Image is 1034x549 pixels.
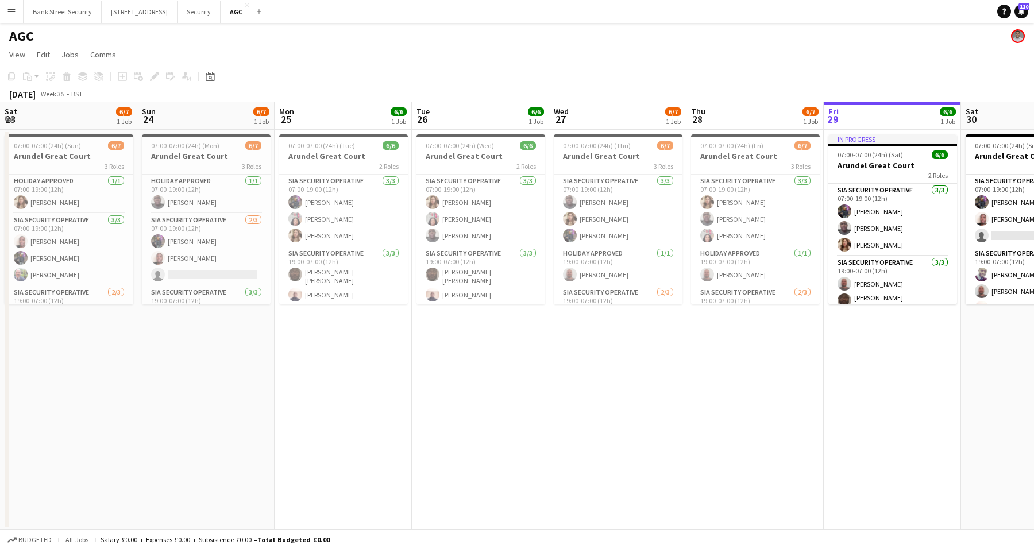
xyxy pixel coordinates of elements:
button: Security [178,1,221,23]
span: 07:00-07:00 (24h) (Tue) [288,141,355,150]
span: Wed [554,106,569,117]
span: 6/7 [108,141,124,150]
div: In progress [828,134,957,144]
span: 28 [689,113,705,126]
app-job-card: 07:00-07:00 (24h) (Fri)6/7Arundel Great Court3 RolesSIA Security Operative3/307:00-19:00 (12h)[PE... [691,134,820,304]
h3: Arundel Great Court [691,151,820,161]
app-card-role: Holiday Approved1/107:00-19:00 (12h)[PERSON_NAME] [142,175,271,214]
button: Budgeted [6,533,53,546]
span: 07:00-07:00 (24h) (Sat) [838,150,903,159]
span: Week 35 [38,90,67,98]
div: [DATE] [9,88,36,100]
span: 3 Roles [105,162,124,171]
a: Jobs [57,47,83,62]
div: 1 Job [666,117,681,126]
app-job-card: 07:00-07:00 (24h) (Sun)6/7Arundel Great Court3 RolesHoliday Approved1/107:00-19:00 (12h)[PERSON_N... [5,134,133,304]
span: 07:00-07:00 (24h) (Fri) [700,141,763,150]
div: 1 Job [803,117,818,126]
app-card-role: Holiday Approved1/119:00-07:00 (12h)[PERSON_NAME] [554,247,682,286]
span: 25 [277,113,294,126]
button: Bank Street Security [24,1,102,23]
div: 1 Job [528,117,543,126]
span: Total Budgeted £0.00 [257,535,330,544]
app-card-role: SIA Security Operative3/307:00-19:00 (12h)[PERSON_NAME][PERSON_NAME][PERSON_NAME] [691,175,820,247]
app-job-card: 07:00-07:00 (24h) (Wed)6/6Arundel Great Court2 RolesSIA Security Operative3/307:00-19:00 (12h)[PE... [416,134,545,304]
span: View [9,49,25,60]
span: 24 [140,113,156,126]
div: Salary £0.00 + Expenses £0.00 + Subsistence £0.00 = [101,535,330,544]
app-card-role: SIA Security Operative2/319:00-07:00 (12h) [554,286,682,362]
h1: AGC [9,28,34,45]
app-card-role: Holiday Approved1/107:00-19:00 (12h)[PERSON_NAME] [5,175,133,214]
app-card-role: SIA Security Operative3/307:00-19:00 (12h)[PERSON_NAME][PERSON_NAME][PERSON_NAME] [5,214,133,286]
span: 07:00-07:00 (24h) (Sun) [14,141,81,150]
span: Mon [279,106,294,117]
span: 30 [964,113,978,126]
span: 29 [827,113,839,126]
app-card-role: SIA Security Operative3/319:00-07:00 (12h)[PERSON_NAME] [PERSON_NAME][PERSON_NAME] [416,247,545,323]
div: 1 Job [940,117,955,126]
app-card-role: SIA Security Operative2/307:00-19:00 (12h)[PERSON_NAME][PERSON_NAME] [142,214,271,286]
div: 1 Job [254,117,269,126]
span: 6/6 [528,107,544,116]
span: 6/7 [802,107,819,116]
app-card-role: SIA Security Operative3/307:00-19:00 (12h)[PERSON_NAME][PERSON_NAME][PERSON_NAME] [279,175,408,247]
span: 27 [552,113,569,126]
span: 3 Roles [791,162,811,171]
span: 6/7 [253,107,269,116]
span: 6/7 [665,107,681,116]
a: 110 [1014,5,1028,18]
span: Sat [5,106,17,117]
span: All jobs [63,535,91,544]
app-card-role: SIA Security Operative3/319:00-07:00 (12h)[PERSON_NAME] [PERSON_NAME][PERSON_NAME] [279,247,408,323]
app-card-role: SIA Security Operative3/319:00-07:00 (12h)[PERSON_NAME][PERSON_NAME] [PERSON_NAME] [828,256,957,332]
span: Tue [416,106,430,117]
a: Comms [86,47,121,62]
app-job-card: 07:00-07:00 (24h) (Thu)6/7Arundel Great Court3 RolesSIA Security Operative3/307:00-19:00 (12h)[PE... [554,134,682,304]
div: BST [71,90,83,98]
app-card-role: Holiday Approved1/119:00-07:00 (12h)[PERSON_NAME] [691,247,820,286]
span: 3 Roles [242,162,261,171]
app-job-card: 07:00-07:00 (24h) (Mon)6/7Arundel Great Court3 RolesHoliday Approved1/107:00-19:00 (12h)[PERSON_N... [142,134,271,304]
span: Fri [828,106,839,117]
h3: Arundel Great Court [554,151,682,161]
span: 26 [415,113,430,126]
span: 23 [3,113,17,126]
span: 2 Roles [379,162,399,171]
span: 6/6 [940,107,956,116]
span: Sat [966,106,978,117]
span: 3 Roles [654,162,673,171]
app-card-role: SIA Security Operative2/319:00-07:00 (12h) [5,286,133,358]
span: 110 [1018,3,1029,10]
span: 6/7 [794,141,811,150]
app-card-role: SIA Security Operative3/307:00-19:00 (12h)[PERSON_NAME][PERSON_NAME][PERSON_NAME] [828,184,957,256]
div: 1 Job [391,117,406,126]
app-job-card: 07:00-07:00 (24h) (Tue)6/6Arundel Great Court2 RolesSIA Security Operative3/307:00-19:00 (12h)[PE... [279,134,408,304]
h3: Arundel Great Court [5,151,133,161]
h3: Arundel Great Court [142,151,271,161]
span: 07:00-07:00 (24h) (Mon) [151,141,219,150]
span: 2 Roles [928,171,948,180]
h3: Arundel Great Court [279,151,408,161]
a: View [5,47,30,62]
app-card-role: SIA Security Operative2/319:00-07:00 (12h) [691,286,820,362]
app-card-role: SIA Security Operative3/319:00-07:00 (12h) [142,286,271,358]
span: 6/6 [932,150,948,159]
span: Comms [90,49,116,60]
a: Edit [32,47,55,62]
span: Sun [142,106,156,117]
h3: Arundel Great Court [828,160,957,171]
button: AGC [221,1,252,23]
h3: Arundel Great Court [416,151,545,161]
span: 2 Roles [516,162,536,171]
app-card-role: SIA Security Operative3/307:00-19:00 (12h)[PERSON_NAME][PERSON_NAME][PERSON_NAME] [416,175,545,247]
span: 6/7 [657,141,673,150]
span: 6/7 [245,141,261,150]
span: 07:00-07:00 (24h) (Wed) [426,141,494,150]
app-job-card: In progress07:00-07:00 (24h) (Sat)6/6Arundel Great Court2 RolesSIA Security Operative3/307:00-19:... [828,134,957,304]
